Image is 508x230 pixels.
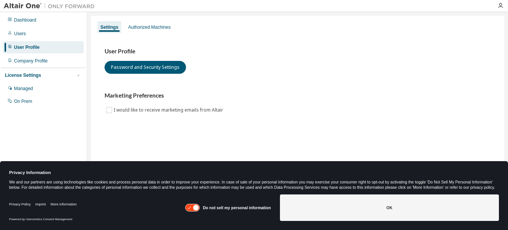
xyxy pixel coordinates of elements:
div: Users [14,31,26,37]
h3: Marketing Preferences [105,92,491,99]
div: On Prem [14,98,32,104]
img: Altair One [4,2,98,10]
button: Password and Security Settings [105,61,186,74]
div: User Profile [14,44,39,50]
h3: User Profile [105,48,491,55]
div: Settings [100,24,118,30]
label: I would like to receive marketing emails from Altair [114,106,225,115]
div: Authorized Machines [128,24,170,30]
div: Managed [14,85,33,92]
div: Company Profile [14,58,48,64]
div: License Settings [5,72,41,78]
div: Dashboard [14,17,36,23]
